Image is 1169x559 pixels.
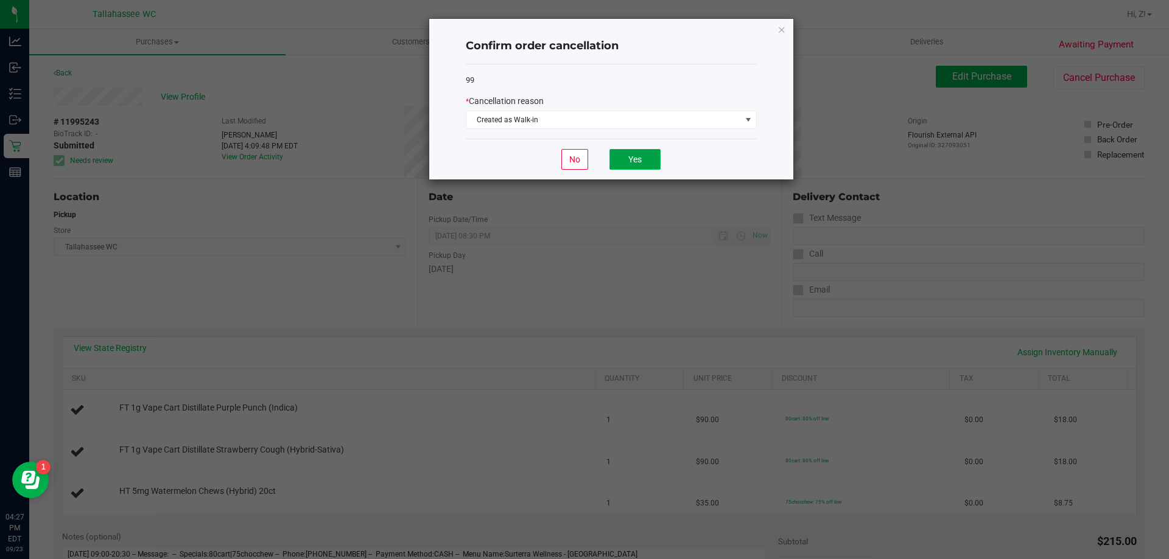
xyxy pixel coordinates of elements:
button: Close [778,22,786,36]
button: No [561,149,588,170]
button: Yes [609,149,661,170]
span: 99 [466,75,474,85]
span: Cancellation reason [469,96,544,106]
iframe: Resource center [12,462,49,498]
iframe: Resource center unread badge [36,460,51,474]
h4: Confirm order cancellation [466,38,757,54]
span: Created as Walk-in [466,111,741,128]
